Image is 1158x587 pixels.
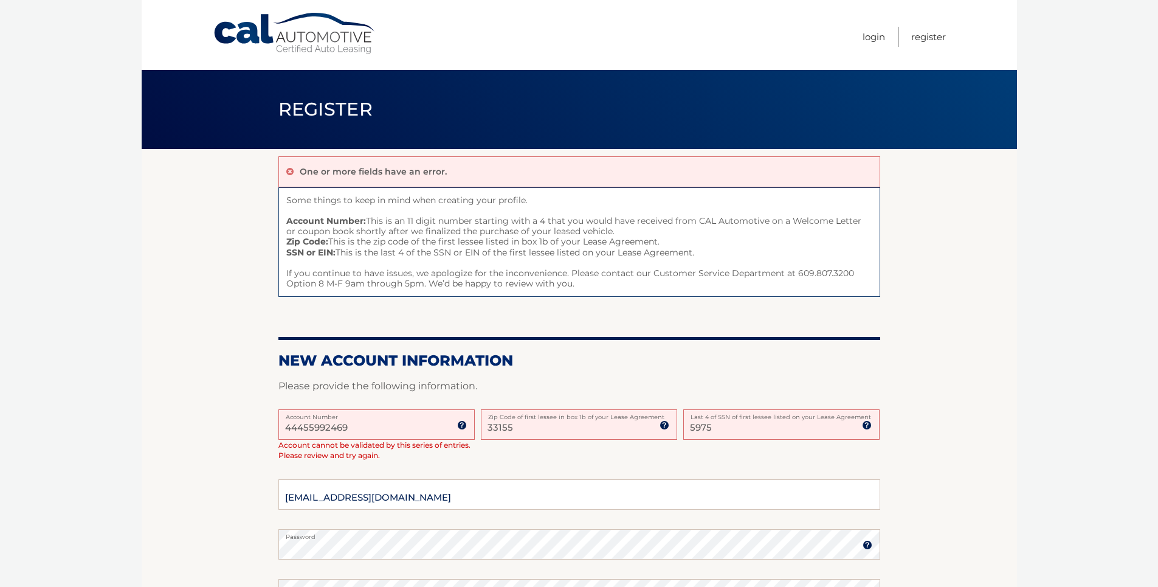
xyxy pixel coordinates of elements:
strong: Zip Code: [286,236,328,247]
input: SSN or EIN (last 4 digits only) [683,409,880,440]
input: Account Number [278,409,475,440]
input: Email [278,479,880,510]
img: tooltip.svg [457,420,467,430]
a: Register [911,27,946,47]
label: Zip Code of first lessee in box 1b of your Lease Agreement [481,409,677,419]
h2: New Account Information [278,352,880,370]
strong: SSN or EIN: [286,247,336,258]
a: Login [863,27,885,47]
input: Zip Code [481,409,677,440]
label: Password [278,529,880,539]
p: One or more fields have an error. [300,166,447,177]
a: Cal Automotive [213,12,377,55]
label: Account Number [278,409,475,419]
img: tooltip.svg [863,540,872,550]
img: tooltip.svg [660,420,669,430]
span: Register [278,98,373,120]
span: Some things to keep in mind when creating your profile. This is an 11 digit number starting with ... [278,187,880,297]
label: Last 4 of SSN of first lessee listed on your Lease Agreement [683,409,880,419]
p: Please provide the following information. [278,378,880,395]
img: tooltip.svg [862,420,872,430]
span: Account cannot be validated by this series of entries. Please review and try again. [278,440,470,460]
strong: Account Number: [286,215,366,226]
